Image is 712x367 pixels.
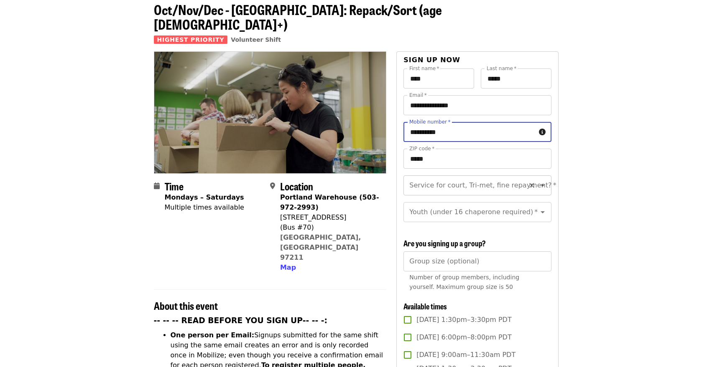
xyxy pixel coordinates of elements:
i: calendar icon [154,182,160,190]
label: Last name [487,66,516,71]
span: Highest Priority [154,35,228,44]
button: Open [537,206,549,218]
input: Last name [481,68,551,89]
label: Mobile number [409,119,450,124]
span: [DATE] 1:30pm–3:30pm PDT [416,315,511,325]
span: Map [280,263,296,271]
strong: Mondays – Saturdays [165,193,244,201]
i: circle-info icon [539,128,546,136]
input: Mobile number [403,122,535,142]
button: Clear [526,180,538,191]
strong: Portland Warehouse (503-972-2993) [280,193,379,211]
span: Number of group members, including yourself. Maximum group size is 50 [409,274,519,290]
input: ZIP code [403,149,551,169]
div: Multiple times available [165,202,244,213]
a: [GEOGRAPHIC_DATA], [GEOGRAPHIC_DATA] 97211 [280,233,361,261]
span: Sign up now [403,56,460,64]
input: Email [403,95,551,115]
span: About this event [154,298,218,313]
button: Map [280,263,296,273]
span: [DATE] 9:00am–11:30am PDT [416,350,515,360]
span: [DATE] 6:00pm–8:00pm PDT [416,332,511,342]
input: First name [403,68,474,89]
strong: -- -- -- READ BEFORE YOU SIGN UP-- -- -: [154,316,328,325]
div: [STREET_ADDRESS] [280,213,380,223]
strong: One person per Email: [171,331,255,339]
span: Available times [403,301,447,311]
label: First name [409,66,439,71]
input: [object Object] [403,251,551,271]
label: Email [409,93,427,98]
span: Location [280,179,313,193]
span: Are you signing up a group? [403,238,486,248]
a: Volunteer Shift [231,36,281,43]
span: Time [165,179,184,193]
button: Open [537,180,549,191]
label: ZIP code [409,146,434,151]
i: map-marker-alt icon [270,182,275,190]
img: Oct/Nov/Dec - Portland: Repack/Sort (age 8+) organized by Oregon Food Bank [154,52,386,173]
div: (Bus #70) [280,223,380,233]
